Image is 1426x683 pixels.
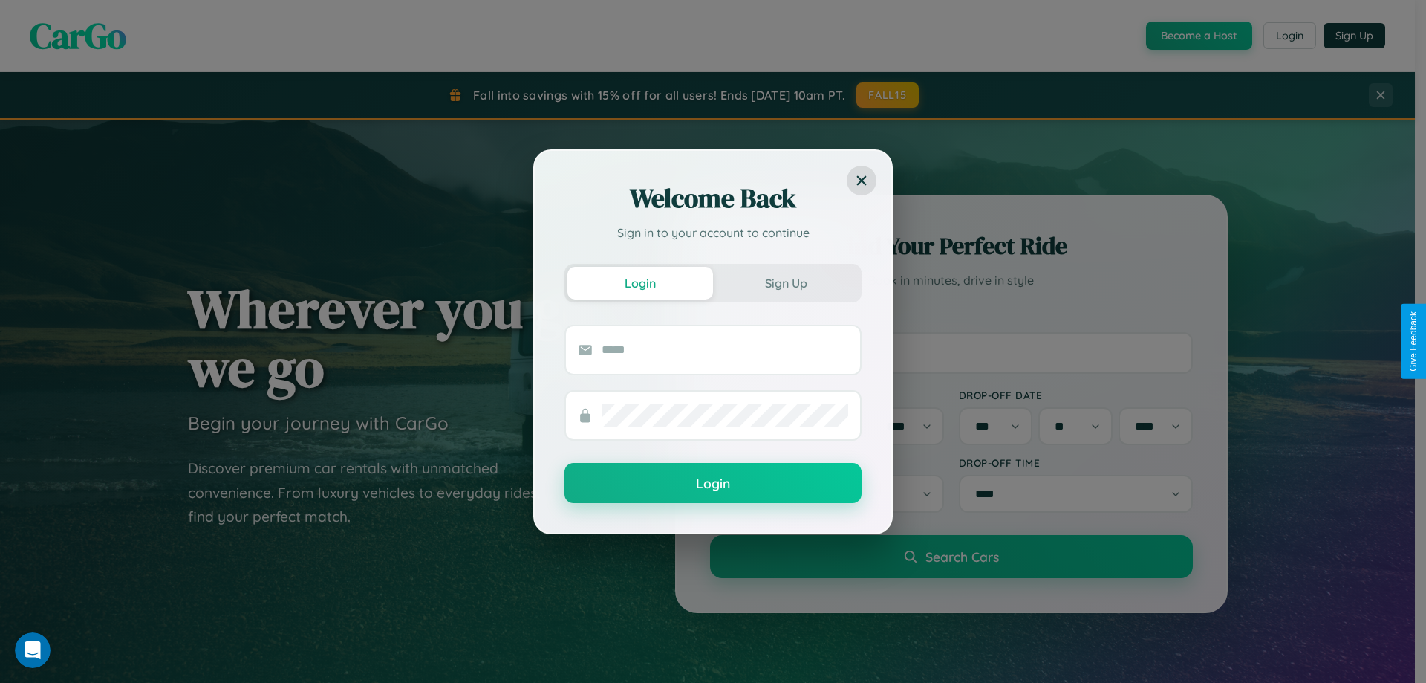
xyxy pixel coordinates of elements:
[564,181,862,216] h2: Welcome Back
[15,632,51,668] iframe: Intercom live chat
[713,267,859,300] button: Sign Up
[564,463,862,503] button: Login
[1408,311,1419,372] div: Give Feedback
[567,267,713,300] button: Login
[564,224,862,242] p: Sign in to your account to continue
